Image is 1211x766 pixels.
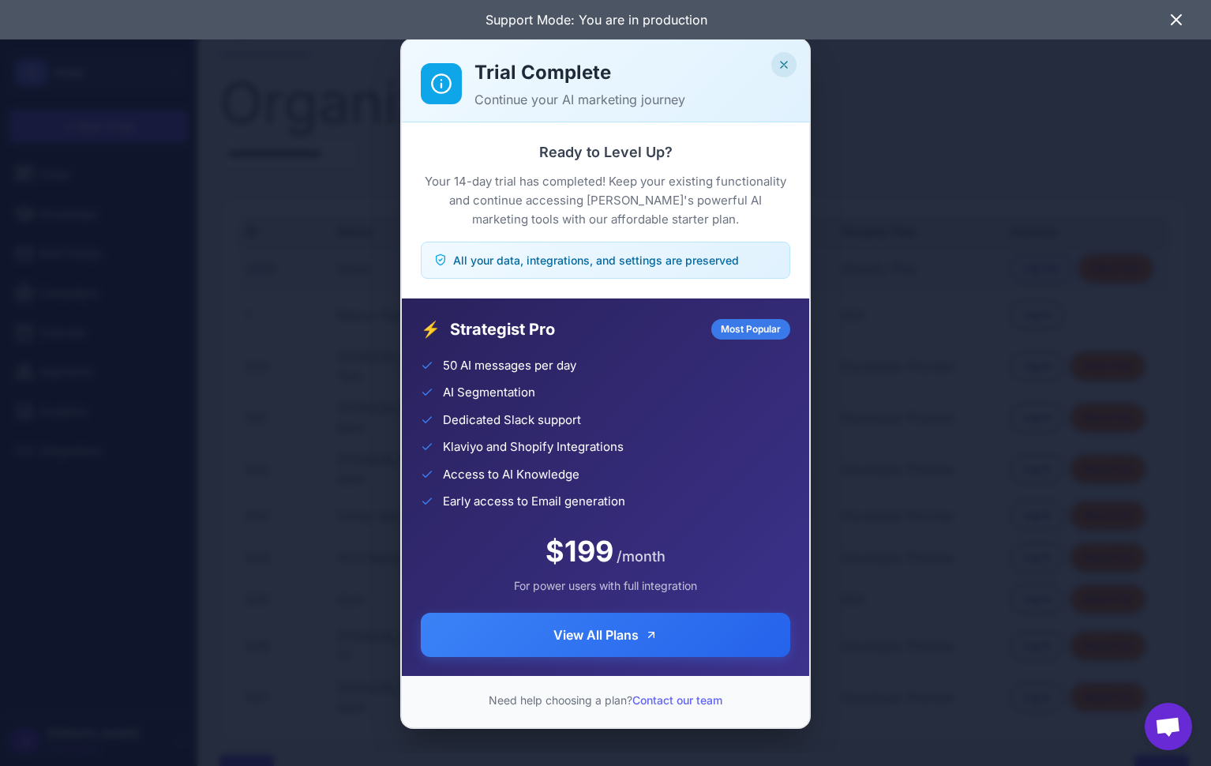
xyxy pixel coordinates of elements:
[474,90,790,109] p: Continue your AI marketing journey
[450,317,702,341] span: Strategist Pro
[546,530,613,573] span: $199
[632,693,722,707] a: Contact our team
[443,466,579,484] span: Access to AI Knowledge
[421,317,441,341] span: ⚡
[443,384,535,402] span: AI Segmentation
[421,141,790,163] h3: Ready to Level Up?
[1145,703,1192,750] div: Open chat
[711,319,790,340] div: Most Popular
[421,613,790,657] button: View All Plans
[421,577,790,594] div: For power users with full integration
[443,357,576,375] span: 50 AI messages per day
[617,546,665,567] span: /month
[474,58,790,87] h2: Trial Complete
[421,692,790,708] p: Need help choosing a plan?
[443,438,624,456] span: Klaviyo and Shopify Integrations
[771,52,797,77] button: Close
[443,411,581,430] span: Dedicated Slack support
[453,252,739,268] span: All your data, integrations, and settings are preserved
[443,493,625,511] span: Early access to Email generation
[421,172,790,229] p: Your 14-day trial has completed! Keep your existing functionality and continue accessing [PERSON_...
[553,625,639,644] span: View All Plans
